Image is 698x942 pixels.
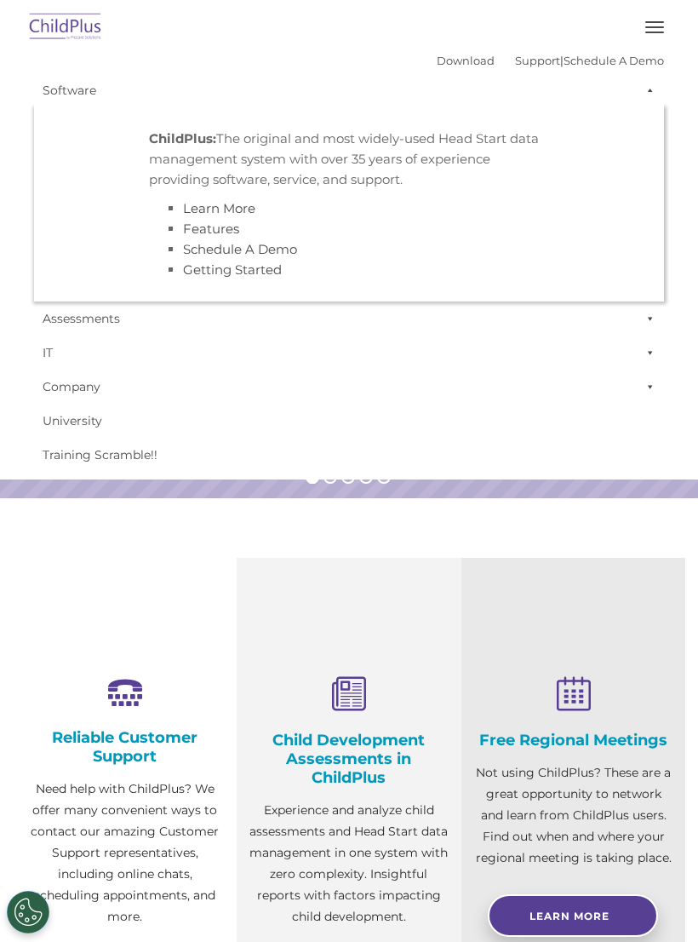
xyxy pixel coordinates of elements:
h4: Child Development Assessments in ChildPlus [249,731,448,787]
a: Learn More [183,200,255,216]
button: Cookies Settings [7,891,49,933]
h4: Free Regional Meetings [474,731,672,750]
a: Schedule A Demo [183,241,297,257]
p: The original and most widely-used Head Start data management system with over 35 years of experie... [149,129,549,190]
h4: Reliable Customer Support [26,728,224,766]
a: University [34,404,664,438]
a: Company [34,370,664,404]
font: | [437,54,664,67]
a: Schedule A Demo [564,54,664,67]
a: Software [34,73,664,107]
a: Support [515,54,560,67]
a: IT [34,336,664,370]
a: Assessments [34,302,664,336]
iframe: Chat Widget [411,758,698,942]
a: Features [183,221,239,237]
a: Getting Started [183,261,282,278]
p: Experience and analyze child assessments and Head Start data management in one system with zero c... [249,800,448,928]
p: Need help with ChildPlus? We offer many convenient ways to contact our amazing Customer Support r... [26,778,224,928]
strong: ChildPlus: [149,130,216,146]
img: ChildPlus by Procare Solutions [26,8,106,48]
a: Training Scramble!! [34,438,664,472]
a: Download [437,54,495,67]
